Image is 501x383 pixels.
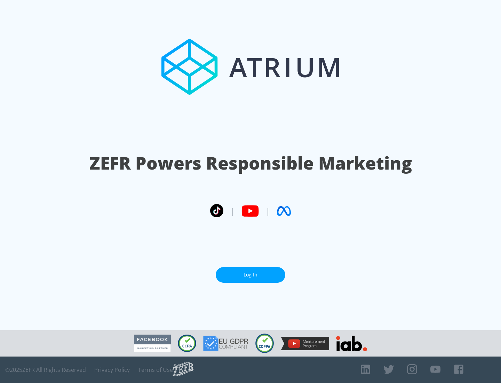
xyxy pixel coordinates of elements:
span: | [230,206,234,216]
h1: ZEFR Powers Responsible Marketing [89,151,412,175]
span: © 2025 ZEFR All Rights Reserved [5,366,86,373]
img: CCPA Compliant [178,335,196,352]
span: | [266,206,270,216]
a: Privacy Policy [94,366,130,373]
img: YouTube Measurement Program [281,337,329,350]
img: IAB [336,336,367,351]
img: GDPR Compliant [203,336,248,351]
a: Terms of Use [138,366,173,373]
img: COPPA Compliant [255,334,274,353]
img: Facebook Marketing Partner [134,335,171,352]
a: Log In [216,267,285,283]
